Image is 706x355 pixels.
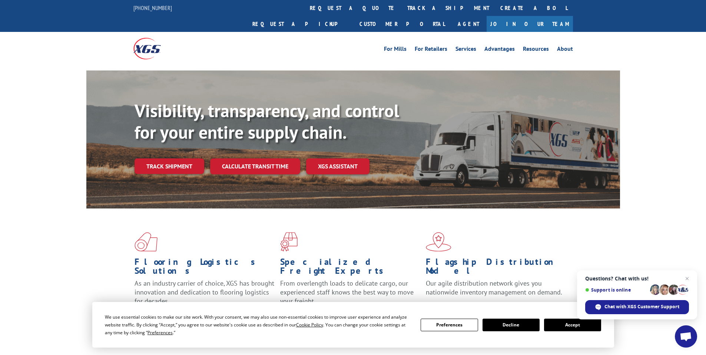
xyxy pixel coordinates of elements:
[135,99,399,144] b: Visibility, transparency, and control for your entire supply chain.
[426,257,566,279] h1: Flagship Distribution Model
[421,319,478,331] button: Preferences
[210,158,300,174] a: Calculate transit time
[455,46,476,54] a: Services
[280,279,420,312] p: From overlength loads to delicate cargo, our experienced staff knows the best way to move your fr...
[675,325,697,348] div: Open chat
[544,319,601,331] button: Accept
[683,274,692,283] span: Close chat
[450,16,487,32] a: Agent
[585,276,689,282] span: Questions? Chat with us!
[384,46,407,54] a: For Mills
[135,232,158,252] img: xgs-icon-total-supply-chain-intelligence-red
[135,257,275,279] h1: Flooring Logistics Solutions
[135,158,204,174] a: Track shipment
[135,279,274,305] span: As an industry carrier of choice, XGS has brought innovation and dedication to flooring logistics...
[585,287,647,293] span: Support is online
[105,313,412,336] div: We use essential cookies to make our site work. With your consent, we may also use non-essential ...
[148,329,173,336] span: Preferences
[487,16,573,32] a: Join Our Team
[483,319,540,331] button: Decline
[523,46,549,54] a: Resources
[557,46,573,54] a: About
[354,16,450,32] a: Customer Portal
[247,16,354,32] a: Request a pickup
[296,322,323,328] span: Cookie Policy
[92,302,614,348] div: Cookie Consent Prompt
[415,46,447,54] a: For Retailers
[484,46,515,54] a: Advantages
[133,4,172,11] a: [PHONE_NUMBER]
[280,232,298,252] img: xgs-icon-focused-on-flooring-red
[280,257,420,279] h1: Specialized Freight Experts
[585,300,689,314] div: Chat with XGS Customer Support
[426,279,562,296] span: Our agile distribution network gives you nationwide inventory management on demand.
[426,232,451,252] img: xgs-icon-flagship-distribution-model-red
[306,158,369,174] a: XGS ASSISTANT
[604,303,679,310] span: Chat with XGS Customer Support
